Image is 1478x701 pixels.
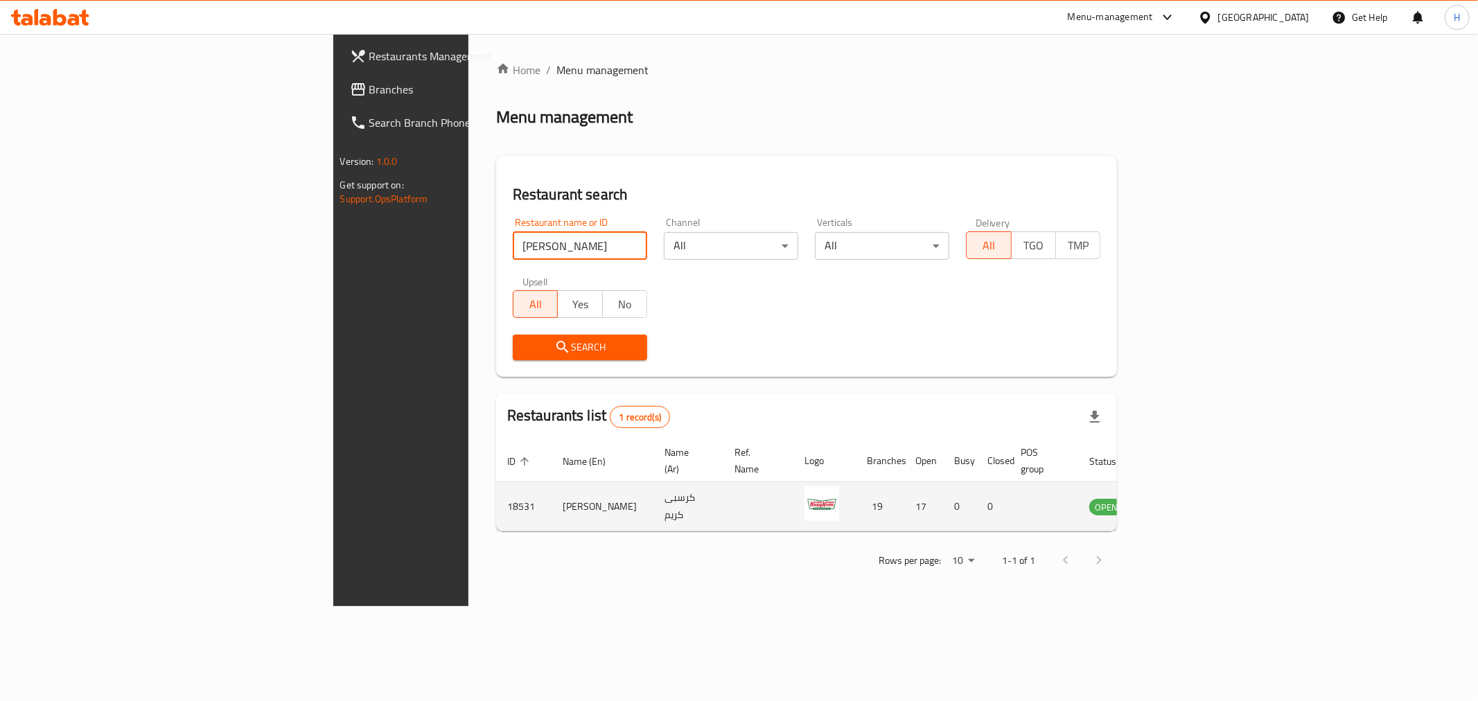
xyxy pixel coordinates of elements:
[1078,400,1111,434] div: Export file
[369,48,569,64] span: Restaurants Management
[1089,499,1123,515] span: OPEN
[563,294,597,314] span: Yes
[496,106,633,128] h2: Menu management
[943,482,976,531] td: 0
[557,290,602,318] button: Yes
[369,81,569,98] span: Branches
[904,482,943,531] td: 17
[496,440,1199,531] table: enhanced table
[519,294,552,314] span: All
[340,190,428,208] a: Support.OpsPlatform
[1218,10,1310,25] div: [GEOGRAPHIC_DATA]
[734,444,777,477] span: Ref. Name
[976,440,1010,482] th: Closed
[339,39,580,73] a: Restaurants Management
[340,152,374,170] span: Version:
[513,335,647,360] button: Search
[804,486,839,521] img: Krispy Kreme
[1055,231,1100,259] button: TMP
[369,114,569,131] span: Search Branch Phone
[1011,231,1056,259] button: TGO
[1454,10,1460,25] span: H
[340,176,404,194] span: Get support on:
[602,290,647,318] button: No
[507,405,670,428] h2: Restaurants list
[972,236,1005,256] span: All
[513,232,647,260] input: Search for restaurant name or ID..
[507,453,534,470] span: ID
[856,440,904,482] th: Branches
[947,551,980,571] div: Rows per page:
[339,73,580,106] a: Branches
[524,339,636,356] span: Search
[904,440,943,482] th: Open
[1021,444,1062,477] span: POS group
[556,62,649,78] span: Menu management
[1068,9,1153,26] div: Menu-management
[552,482,653,531] td: [PERSON_NAME]
[653,482,723,531] td: كرسبى كريم
[608,294,642,314] span: No
[793,440,856,482] th: Logo
[664,232,798,260] div: All
[665,444,707,477] span: Name (Ar)
[610,406,670,428] div: Total records count
[1089,453,1134,470] span: Status
[522,276,548,286] label: Upsell
[976,482,1010,531] td: 0
[856,482,904,531] td: 19
[1062,236,1095,256] span: TMP
[1089,499,1123,515] div: OPEN
[513,290,558,318] button: All
[966,231,1011,259] button: All
[496,62,1118,78] nav: breadcrumb
[339,106,580,139] a: Search Branch Phone
[1002,552,1035,569] p: 1-1 of 1
[1017,236,1050,256] span: TGO
[943,440,976,482] th: Busy
[879,552,941,569] p: Rows per page:
[815,232,949,260] div: All
[976,218,1010,227] label: Delivery
[513,184,1101,205] h2: Restaurant search
[376,152,398,170] span: 1.0.0
[563,453,624,470] span: Name (En)
[610,411,669,424] span: 1 record(s)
